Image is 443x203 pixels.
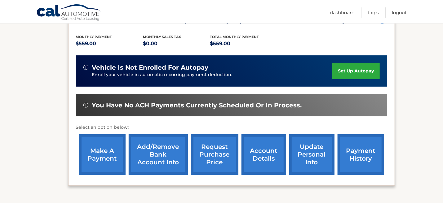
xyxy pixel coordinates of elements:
p: $559.00 [76,39,143,48]
p: Select an option below: [76,124,387,131]
span: You have no ACH payments currently scheduled or in process. [92,101,302,109]
a: account details [241,134,286,175]
a: Dashboard [330,7,355,18]
a: make a payment [79,134,126,175]
a: request purchase price [191,134,238,175]
span: Total Monthly Payment [210,35,259,39]
p: $0.00 [143,39,210,48]
a: set up autopay [332,63,379,79]
img: alert-white.svg [83,65,88,70]
p: $559.00 [210,39,277,48]
span: vehicle is not enrolled for autopay [92,64,209,71]
a: Logout [392,7,407,18]
span: Monthly Payment [76,35,112,39]
a: Cal Automotive [36,4,101,22]
a: payment history [338,134,384,175]
a: Add/Remove bank account info [129,134,188,175]
p: Enroll your vehicle in automatic recurring payment deduction. [92,71,333,78]
img: alert-white.svg [83,103,88,108]
a: update personal info [289,134,334,175]
span: Monthly sales Tax [143,35,181,39]
a: FAQ's [368,7,379,18]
